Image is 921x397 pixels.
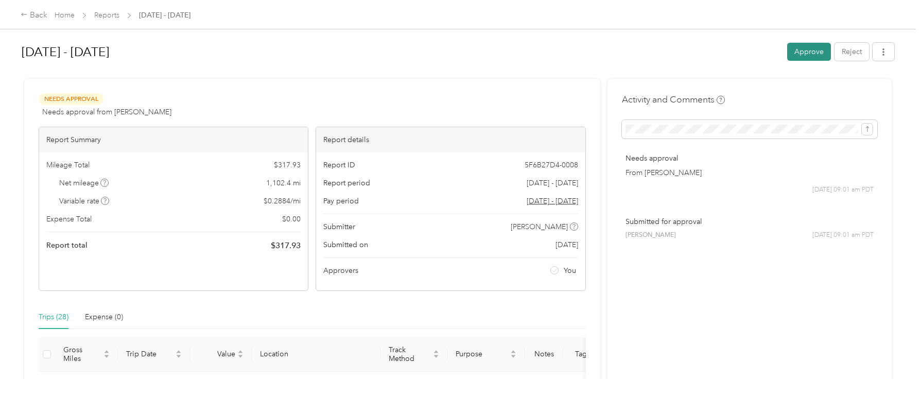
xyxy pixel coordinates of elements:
th: Purpose [447,337,525,372]
span: Report period [323,178,370,188]
th: Gross Miles [55,337,118,372]
span: Needs approval from [PERSON_NAME] [42,107,171,117]
th: Trip Date [118,337,190,372]
span: [PERSON_NAME] [511,221,568,232]
h1: Sep 1 - 30, 2025 [22,40,780,64]
span: $ 0.00 [282,214,301,225]
span: caret-up [433,349,439,355]
span: Expense Total [46,214,92,225]
th: Tags [563,337,602,372]
th: Location [252,337,380,372]
span: $ 317.93 [271,239,301,252]
span: Trip Date [126,350,173,358]
span: $ 0.2884 / mi [264,196,301,206]
span: caret-down [510,353,516,359]
p: Needs approval [625,153,874,164]
span: You [564,265,576,276]
span: caret-down [176,353,182,359]
span: caret-down [433,353,439,359]
span: Value [198,350,235,358]
span: Purpose [456,350,508,358]
div: Trips (28) [39,312,68,323]
div: Report details [316,127,585,152]
button: Approve [787,43,831,61]
span: Track Method [389,346,431,363]
span: caret-down [103,353,110,359]
span: Needs Approval [39,93,103,105]
span: Report total [46,240,88,251]
p: Submitted for approval [625,216,874,227]
span: Mileage Total [46,160,90,170]
span: Approvers [323,265,358,276]
span: Submitter [323,221,355,232]
th: Notes [525,337,563,372]
span: Gross Miles [63,346,101,363]
span: Net mileage [59,178,109,188]
span: caret-up [103,349,110,355]
iframe: Everlance-gr Chat Button Frame [863,339,921,397]
a: Home [55,11,75,20]
div: Report Summary [39,127,308,152]
p: From [PERSON_NAME] [625,167,874,178]
div: Back [21,9,47,22]
span: [DATE] 09:01 am PDT [812,185,874,195]
span: [DATE] - [DATE] [139,10,190,21]
h4: Activity and Comments [622,93,725,106]
span: Variable rate [59,196,110,206]
th: Value [190,337,252,372]
span: [DATE] 09:01 am PDT [812,231,874,240]
span: Report ID [323,160,355,170]
a: Reports [94,11,119,20]
span: [DATE] [555,239,578,250]
span: caret-up [237,349,244,355]
span: 5F6B27D4-0008 [525,160,578,170]
span: 1,102.4 mi [266,178,301,188]
span: Go to pay period [527,196,578,206]
span: [DATE] - [DATE] [527,178,578,188]
span: caret-up [176,349,182,355]
span: Pay period [323,196,359,206]
span: Submitted on [323,239,368,250]
span: $ 317.93 [274,160,301,170]
th: Track Method [380,337,447,372]
span: [PERSON_NAME] [625,231,676,240]
span: caret-up [510,349,516,355]
button: Reject [835,43,869,61]
span: caret-down [237,353,244,359]
div: Expense (0) [85,312,123,323]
